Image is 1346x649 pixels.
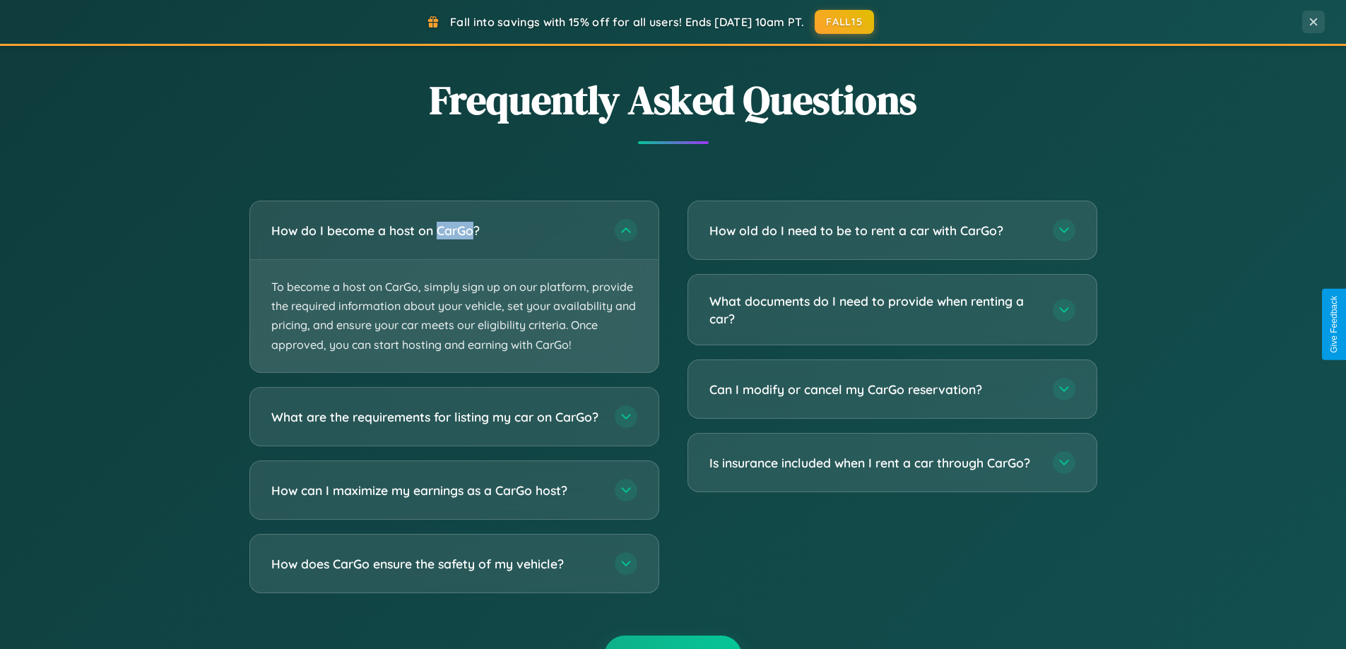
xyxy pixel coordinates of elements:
p: To become a host on CarGo, simply sign up on our platform, provide the required information about... [250,260,659,372]
h3: How does CarGo ensure the safety of my vehicle? [271,554,601,572]
h3: How old do I need to be to rent a car with CarGo? [709,222,1039,239]
h3: What are the requirements for listing my car on CarGo? [271,407,601,425]
button: FALL15 [815,10,874,34]
h2: Frequently Asked Questions [249,73,1097,127]
h3: How can I maximize my earnings as a CarGo host? [271,481,601,499]
span: Fall into savings with 15% off for all users! Ends [DATE] 10am PT. [450,15,804,29]
div: Give Feedback [1329,296,1339,353]
h3: Is insurance included when I rent a car through CarGo? [709,454,1039,472]
h3: Can I modify or cancel my CarGo reservation? [709,381,1039,398]
h3: What documents do I need to provide when renting a car? [709,292,1039,327]
h3: How do I become a host on CarGo? [271,222,601,239]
